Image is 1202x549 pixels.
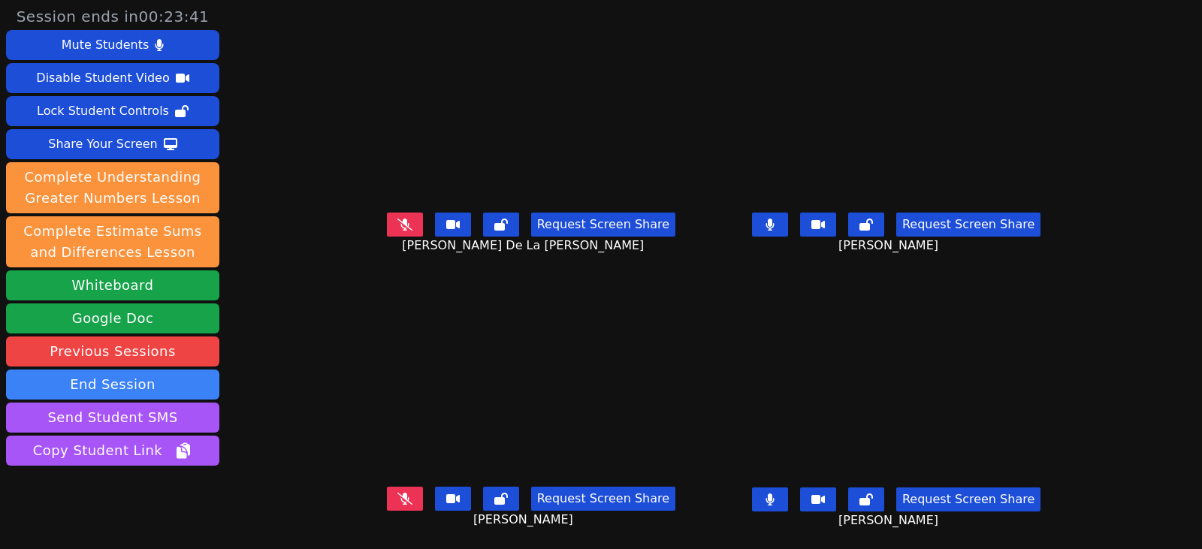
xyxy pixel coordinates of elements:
span: [PERSON_NAME] De La [PERSON_NAME] [402,237,648,255]
button: Disable Student Video [6,63,219,93]
span: [PERSON_NAME] [473,511,577,529]
button: Lock Student Controls [6,96,219,126]
a: Previous Sessions [6,336,219,367]
span: Session ends in [17,6,210,27]
button: Request Screen Share [531,213,675,237]
button: Send Student SMS [6,403,219,433]
span: Copy Student Link [33,440,192,461]
button: Request Screen Share [896,213,1040,237]
a: Google Doc [6,303,219,333]
time: 00:23:41 [139,8,210,26]
button: Request Screen Share [896,487,1040,511]
button: Complete Understanding Greater Numbers Lesson [6,162,219,213]
button: Mute Students [6,30,219,60]
span: [PERSON_NAME] [838,511,942,529]
div: Mute Students [62,33,149,57]
button: End Session [6,370,219,400]
span: [PERSON_NAME] [838,237,942,255]
div: Share Your Screen [48,132,158,156]
div: Lock Student Controls [37,99,169,123]
button: Share Your Screen [6,129,219,159]
button: Complete Estimate Sums and Differences Lesson [6,216,219,267]
button: Whiteboard [6,270,219,300]
button: Request Screen Share [531,487,675,511]
div: Disable Student Video [36,66,169,90]
button: Copy Student Link [6,436,219,466]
